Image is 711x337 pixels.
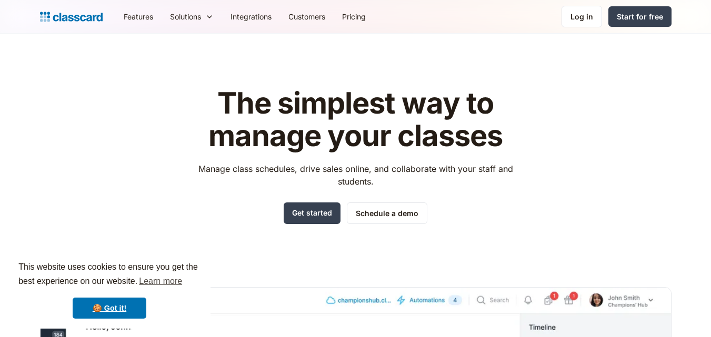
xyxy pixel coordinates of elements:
a: learn more about cookies [137,273,184,289]
h1: The simplest way to manage your classes [188,87,523,152]
a: dismiss cookie message [73,298,146,319]
a: Customers [280,5,334,28]
a: Features [115,5,162,28]
a: Pricing [334,5,374,28]
a: Logo [40,9,103,24]
p: Manage class schedules, drive sales online, and collaborate with your staff and students. [188,162,523,188]
div: Solutions [162,5,222,28]
div: Solutions [170,11,201,22]
a: Integrations [222,5,280,28]
a: Schedule a demo [347,202,427,224]
a: Log in [562,6,602,27]
div: cookieconsent [8,251,211,329]
div: Start for free [617,11,663,22]
a: Get started [284,202,341,224]
span: This website uses cookies to ensure you get the best experience on our website. [18,261,201,289]
div: Log in [570,11,593,22]
a: Start for free [608,6,672,27]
